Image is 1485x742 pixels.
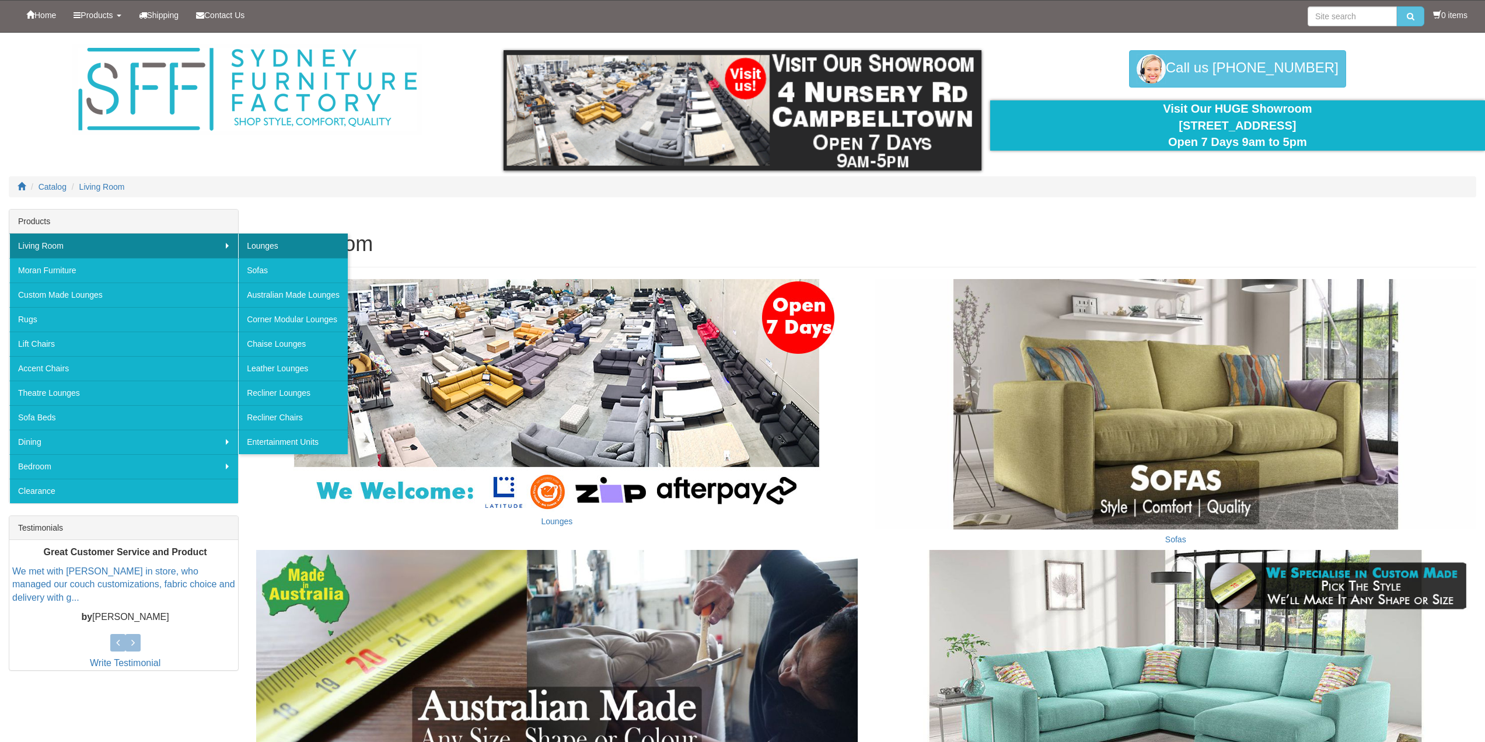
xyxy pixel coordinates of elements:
a: Dining [9,430,238,454]
a: Lift Chairs [9,332,238,356]
a: Australian Made Lounges [238,283,348,307]
a: Sofas [1165,535,1186,544]
a: Recliner Chairs [238,405,348,430]
a: Theatre Lounges [9,381,238,405]
img: showroom.gif [504,50,981,170]
div: Visit Our HUGE Showroom [STREET_ADDRESS] Open 7 Days 9am to 5pm [999,100,1476,151]
span: Home [34,11,56,20]
a: Living Room [79,182,125,191]
a: Bedroom [9,454,238,479]
div: Products [9,210,238,234]
a: Sofa Beds [9,405,238,430]
a: Contact Us [187,1,253,30]
img: Sofas [875,279,1476,529]
a: Home [18,1,65,30]
a: Recliner Lounges [238,381,348,405]
a: Moran Furniture [9,258,238,283]
b: Great Customer Service and Product [44,547,207,557]
a: Rugs [9,307,238,332]
img: Lounges [265,279,848,511]
input: Site search [1308,6,1397,26]
a: Entertainment Units [238,430,348,454]
h1: Living Room [256,232,1476,256]
a: Write Testimonial [90,658,160,668]
a: Products [65,1,130,30]
a: Living Room [9,234,238,258]
a: Catalog [39,182,67,191]
img: Sydney Furniture Factory [72,44,422,135]
a: Lounges [541,517,573,526]
a: Shipping [130,1,188,30]
li: 0 items [1433,9,1467,21]
a: We met with [PERSON_NAME] in store, who managed our couch customizations, fabric choice and deliv... [12,566,235,602]
span: Shipping [147,11,179,20]
b: by [81,612,92,622]
a: Lounges [238,234,348,258]
span: Products [81,11,113,20]
a: Corner Modular Lounges [238,307,348,332]
a: Sofas [238,258,348,283]
a: Custom Made Lounges [9,283,238,307]
a: Accent Chairs [9,356,238,381]
div: Testimonials [9,516,238,540]
span: Contact Us [204,11,244,20]
a: Chaise Lounges [238,332,348,356]
p: [PERSON_NAME] [12,611,238,624]
a: Clearance [9,479,238,503]
a: Leather Lounges [238,356,348,381]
